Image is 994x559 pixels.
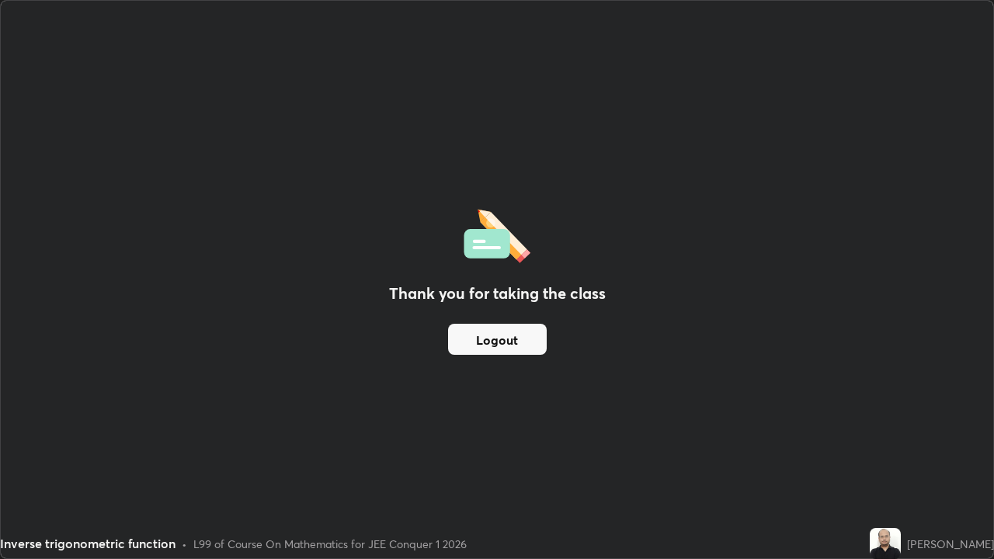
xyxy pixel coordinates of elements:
h2: Thank you for taking the class [389,282,606,305]
div: [PERSON_NAME] [907,536,994,552]
div: L99 of Course On Mathematics for JEE Conquer 1 2026 [193,536,467,552]
button: Logout [448,324,547,355]
div: • [182,536,187,552]
img: offlineFeedback.1438e8b3.svg [464,204,530,263]
img: 83f50dee00534478af7b78a8c624c472.jpg [870,528,901,559]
